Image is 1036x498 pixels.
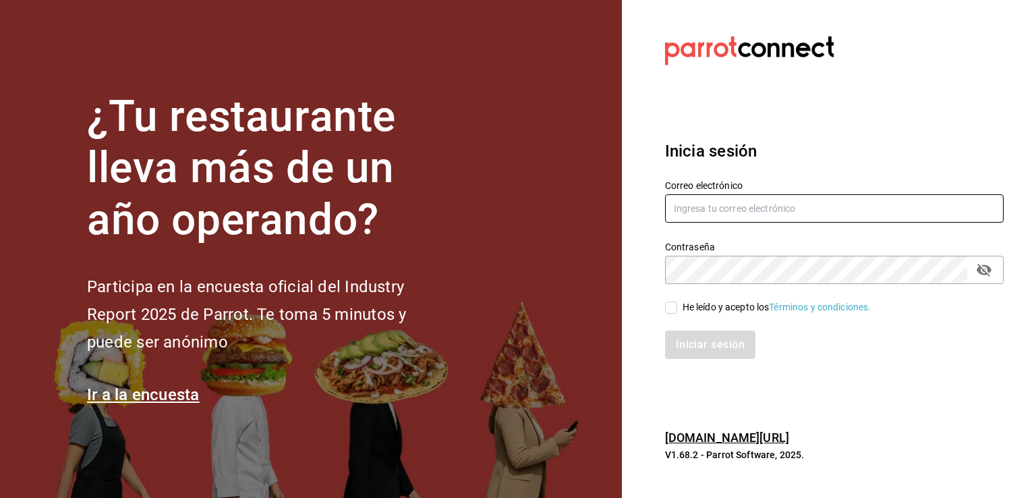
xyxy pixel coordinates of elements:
[665,431,789,445] a: [DOMAIN_NAME][URL]
[665,448,1004,462] p: V1.68.2 - Parrot Software, 2025.
[665,194,1004,223] input: Ingresa tu correo electrónico
[87,91,451,246] h1: ¿Tu restaurante lleva más de un año operando?
[665,242,1004,251] label: Contraseña
[665,180,1004,190] label: Correo electrónico
[87,385,200,404] a: Ir a la encuesta
[973,258,996,281] button: passwordField
[87,273,451,356] h2: Participa en la encuesta oficial del Industry Report 2025 de Parrot. Te toma 5 minutos y puede se...
[683,300,871,314] div: He leído y acepto los
[769,302,871,312] a: Términos y condiciones.
[665,139,1004,163] h3: Inicia sesión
